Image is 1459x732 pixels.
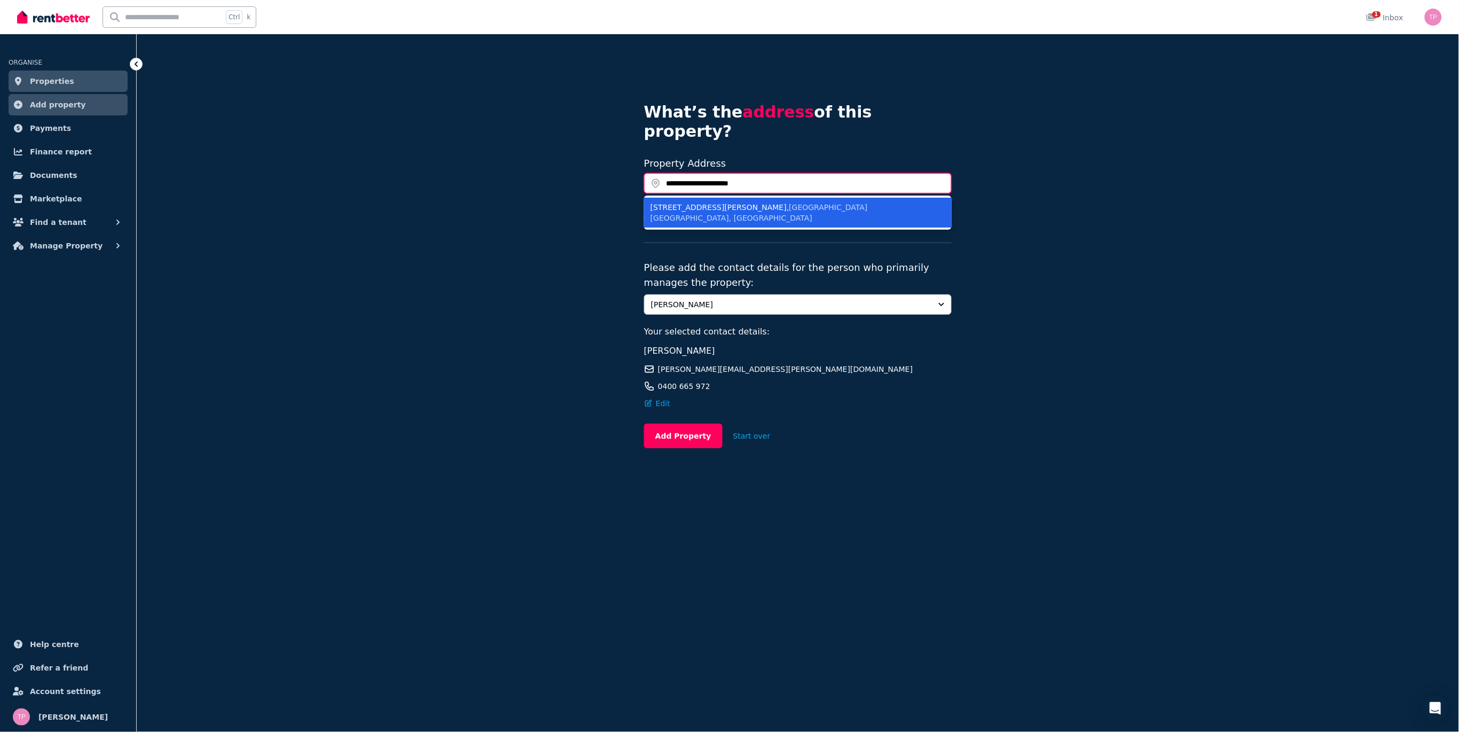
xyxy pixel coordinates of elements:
[30,122,71,135] span: Payments
[9,71,128,92] a: Properties
[13,708,30,726] img: Tanya Powell
[1423,696,1448,721] div: Open Intercom Messenger
[9,235,128,256] button: Manage Property
[30,169,77,182] span: Documents
[30,216,87,229] span: Find a tenant
[9,141,128,162] a: Finance report
[9,634,128,655] a: Help centre
[1372,11,1381,18] span: 1
[9,188,128,209] a: Marketplace
[38,711,108,723] span: [PERSON_NAME]
[9,118,128,139] a: Payments
[644,398,670,409] button: Edit
[17,9,90,25] img: RentBetter
[30,98,86,111] span: Add property
[9,681,128,702] a: Account settings
[644,424,723,448] button: Add Property
[651,299,930,310] span: [PERSON_NAME]
[1366,12,1403,23] div: Inbox
[656,398,670,409] span: Edit
[9,94,128,115] a: Add property
[644,346,715,356] span: [PERSON_NAME]
[723,424,781,448] button: Start over
[30,685,101,698] span: Account settings
[30,75,74,88] span: Properties
[30,661,88,674] span: Refer a friend
[30,192,82,205] span: Marketplace
[1425,9,1442,26] img: Tanya Powell
[9,657,128,679] a: Refer a friend
[644,325,952,338] p: Your selected contact details:
[644,103,952,141] h4: What’s the of this property?
[658,381,710,392] span: 0400 665 972
[30,239,103,252] span: Manage Property
[644,294,952,315] button: [PERSON_NAME]
[743,103,814,121] span: address
[226,10,242,24] span: Ctrl
[30,145,92,158] span: Finance report
[644,158,726,169] label: Property Address
[650,202,932,223] div: [STREET_ADDRESS][PERSON_NAME] ,
[658,364,913,375] span: [PERSON_NAME][EMAIL_ADDRESS][PERSON_NAME][DOMAIN_NAME]
[30,638,79,651] span: Help centre
[9,165,128,186] a: Documents
[247,13,250,21] span: k
[644,260,952,290] p: Please add the contact details for the person who primarily manages the property:
[9,212,128,233] button: Find a tenant
[9,59,42,66] span: ORGANISE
